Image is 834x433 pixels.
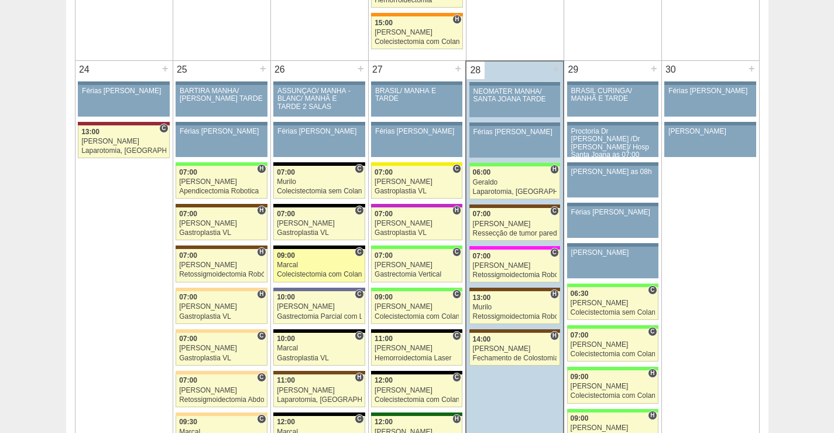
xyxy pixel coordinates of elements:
[273,371,365,374] div: Key: Santa Joana
[469,163,560,166] div: Key: Brasil
[473,262,557,270] div: [PERSON_NAME]
[355,373,363,382] span: Hospital
[273,85,365,117] a: ASSUNÇÃO/ MANHÃ -BLANC/ MANHÃ E TARDE 2 SALAS
[375,251,393,260] span: 07:00
[176,166,267,199] a: H 07:00 [PERSON_NAME] Apendicectomia Robotica
[179,354,264,362] div: Gastroplastia VL
[375,313,459,321] div: Colecistectomia com Colangiografia VL
[355,289,363,299] span: Consultório
[375,354,459,362] div: Hemorroidectomia Laser
[179,335,197,343] span: 07:00
[571,168,654,176] div: [PERSON_NAME] as 08h
[277,387,362,394] div: [PERSON_NAME]
[277,210,295,218] span: 07:00
[81,128,99,136] span: 13:00
[176,246,267,249] div: Key: Santa Joana
[371,288,462,291] div: Key: Brasil
[257,289,266,299] span: Hospital
[371,122,462,125] div: Key: Aviso
[273,207,365,240] a: C 07:00 [PERSON_NAME] Gastroplastia VL
[648,327,657,336] span: Consultório
[571,373,589,381] span: 09:00
[369,61,387,79] div: 27
[567,367,658,370] div: Key: Brasil
[257,247,266,257] span: Hospital
[571,209,654,216] div: Férias [PERSON_NAME]
[160,61,170,76] div: +
[273,246,365,249] div: Key: Blanc
[649,61,659,76] div: +
[277,168,295,176] span: 07:00
[180,87,263,103] div: BARTIRA MANHÃ/ [PERSON_NAME] TARDE
[473,168,491,176] span: 06:00
[173,61,191,79] div: 25
[258,61,268,76] div: +
[371,16,462,49] a: H 15:00 [PERSON_NAME] Colecistectomia com Colangiografia VL
[551,62,561,77] div: +
[567,325,658,329] div: Key: Brasil
[567,287,658,320] a: C 06:30 [PERSON_NAME] Colecistectomia sem Colangiografia VL
[277,187,362,195] div: Colecistectomia sem Colangiografia VL
[78,125,169,158] a: C 13:00 [PERSON_NAME] Laparotomia, [GEOGRAPHIC_DATA], Drenagem, Bridas VL
[179,229,264,237] div: Gastroplastia VL
[179,220,264,227] div: [PERSON_NAME]
[564,61,582,79] div: 29
[176,207,267,240] a: H 07:00 [PERSON_NAME] Gastroplastia VL
[567,85,658,117] a: BRASIL CURINGA/ MANHÃ E TARDE
[179,271,264,278] div: Retossigmoidectomia Robótica
[371,329,462,333] div: Key: Blanc
[371,125,462,157] a: Férias [PERSON_NAME]
[371,162,462,166] div: Key: Santa Rita
[371,204,462,207] div: Key: Maria Braido
[469,246,560,250] div: Key: Pro Matre
[277,220,362,227] div: [PERSON_NAME]
[469,291,560,324] a: H 13:00 Murilo Retossigmoidectomia Robótica
[469,126,560,158] a: Férias [PERSON_NAME]
[273,412,365,416] div: Key: Blanc
[375,19,393,27] span: 15:00
[375,271,459,278] div: Gastrectomia Vertical
[469,250,560,282] a: C 07:00 [PERSON_NAME] Retossigmoidectomia Robótica
[355,247,363,257] span: Consultório
[273,291,365,324] a: C 10:00 [PERSON_NAME] Gastrectomia Parcial com Linfadenectomia
[375,293,393,301] span: 09:00
[273,166,365,199] a: C 07:00 Murilo Colecistectomia sem Colangiografia VL
[273,204,365,207] div: Key: Blanc
[176,412,267,416] div: Key: Bartira
[277,128,361,135] div: Férias [PERSON_NAME]
[469,166,560,199] a: H 06:00 Geraldo Laparotomia, [GEOGRAPHIC_DATA], Drenagem, Bridas VL
[375,178,459,186] div: [PERSON_NAME]
[469,82,560,86] div: Key: Aviso
[375,220,459,227] div: [PERSON_NAME]
[571,128,654,159] div: Proctoria Dr [PERSON_NAME] /Dr [PERSON_NAME]/ Hosp Santa Joana as 07:00
[355,331,363,340] span: Consultório
[371,85,462,117] a: BRASIL/ MANHÃ E TARDE
[571,341,655,349] div: [PERSON_NAME]
[469,333,560,366] a: H 14:00 [PERSON_NAME] Fechamento de Colostomia ou Enterostomia
[473,252,491,260] span: 07:00
[375,187,459,195] div: Gastroplastia VL
[179,387,264,394] div: [PERSON_NAME]
[469,288,560,291] div: Key: Santa Joana
[473,313,557,321] div: Retossigmoidectomia Robótica
[567,284,658,287] div: Key: Brasil
[567,203,658,206] div: Key: Aviso
[473,345,557,353] div: [PERSON_NAME]
[176,291,267,324] a: H 07:00 [PERSON_NAME] Gastroplastia VL
[257,414,266,424] span: Consultório
[567,409,658,412] div: Key: Brasil
[567,122,658,125] div: Key: Aviso
[567,125,658,157] a: Proctoria Dr [PERSON_NAME] /Dr [PERSON_NAME]/ Hosp Santa Joana as 07:00
[273,329,365,333] div: Key: Blanc
[452,206,461,215] span: Hospital
[78,81,169,85] div: Key: Aviso
[277,251,295,260] span: 09:00
[277,335,295,343] span: 10:00
[664,85,756,117] a: Férias [PERSON_NAME]
[473,128,557,136] div: Férias [PERSON_NAME]
[550,165,559,174] span: Hospital
[176,125,267,157] a: Férias [PERSON_NAME]
[550,248,559,257] span: Consultório
[277,178,362,186] div: Murilo
[273,374,365,407] a: H 11:00 [PERSON_NAME] Laparotomia, [GEOGRAPHIC_DATA], Drenagem, Bridas VL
